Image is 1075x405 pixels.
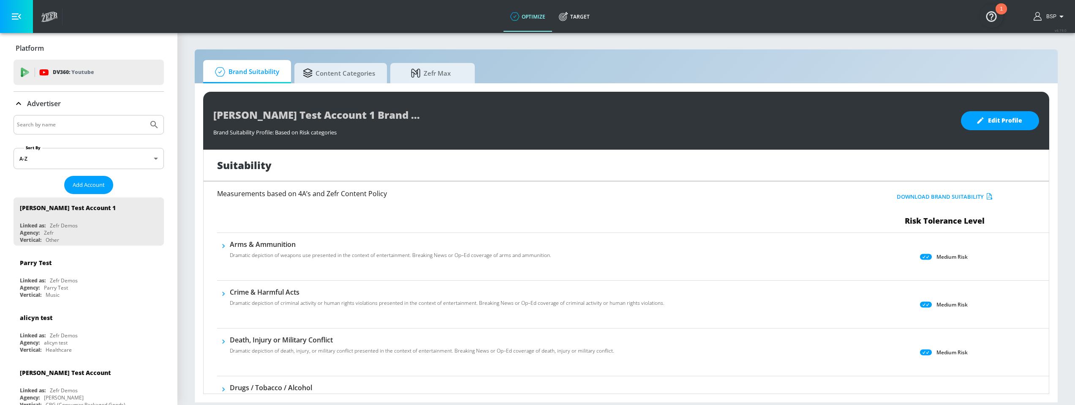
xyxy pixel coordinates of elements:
div: Zefr Demos [50,332,78,339]
span: Brand Suitability [212,62,279,82]
div: DV360: Youtube [14,60,164,85]
div: [PERSON_NAME] [44,394,84,401]
a: optimize [503,1,552,32]
div: alicyn testLinked as:Zefr DemosAgency:alicyn testVertical:Healthcare [14,307,164,356]
div: Zefr Demos [50,277,78,284]
div: Linked as: [20,222,46,229]
button: Download Brand Suitability [895,190,995,203]
h6: Drugs / Tobacco / Alcohol [230,383,773,392]
div: A-Z [14,148,164,169]
h6: Crime & Harmful Acts [230,287,664,297]
div: [PERSON_NAME] Test Account 1 [20,204,116,212]
div: Advertiser [14,92,164,115]
button: Open Resource Center, 1 new notification [980,4,1003,28]
div: Zefr [44,229,54,236]
span: Edit Profile [978,115,1022,126]
div: Linked as: [20,277,46,284]
span: login as: bsp_linking@zefr.com [1043,14,1056,19]
div: Zefr Demos [50,387,78,394]
div: Brand Suitability Profile: Based on Risk categories [213,124,953,136]
div: Zefr Demos [50,222,78,229]
div: 1 [1000,9,1003,20]
div: [PERSON_NAME] Test Account 1Linked as:Zefr DemosAgency:ZefrVertical:Other [14,197,164,246]
div: Arms & AmmunitionDramatic depiction of weapons use presented in the context of entertainment. Bre... [230,240,551,264]
p: Advertiser [27,99,61,108]
div: Agency: [20,339,40,346]
div: Platform [14,36,164,60]
span: Zefr Max [399,63,463,83]
p: Medium Risk [936,300,968,309]
div: Parry Test [20,259,52,267]
div: Vertical: [20,236,41,244]
div: Parry Test [44,284,68,291]
a: Target [552,1,596,32]
div: Agency: [20,229,40,236]
p: Dramatic depiction of criminal activity or human rights violations presented in the context of en... [230,299,664,307]
p: Medium Risk [936,348,968,357]
div: Death, Injury or Military ConflictDramatic depiction of death, injury, or military conflict prese... [230,335,614,360]
div: [PERSON_NAME] Test Account [20,369,111,377]
p: Youtube [71,68,94,77]
p: DV360: [53,68,94,77]
div: Healthcare [46,346,72,353]
div: Crime & Harmful ActsDramatic depiction of criminal activity or human rights violations presented ... [230,287,664,312]
div: Other [46,236,59,244]
h6: Measurements based on 4A’s and Zefr Content Policy [217,190,772,197]
h1: Suitability [217,158,272,172]
div: alicyn test [20,314,52,322]
div: Parry TestLinked as:Zefr DemosAgency:Parry TestVertical:Music [14,252,164,301]
span: Risk Tolerance Level [905,216,985,226]
span: v 4.19.0 [1055,28,1067,33]
div: alicyn test [44,339,68,346]
div: Agency: [20,394,40,401]
label: Sort By [24,145,42,151]
button: Add Account [64,176,113,194]
p: Dramatic depiction of death, injury, or military conflict presented in the context of entertainme... [230,347,614,355]
div: Agency: [20,284,40,291]
div: Music [46,291,60,298]
button: Edit Profile [961,111,1039,130]
p: Medium Risk [936,252,968,261]
div: Vertical: [20,346,41,353]
h6: Death, Injury or Military Conflict [230,335,614,345]
h6: Arms & Ammunition [230,240,551,249]
div: Linked as: [20,332,46,339]
button: BSP [1034,11,1067,22]
div: Vertical: [20,291,41,298]
div: Linked as: [20,387,46,394]
input: Search by name [17,119,145,130]
p: Dramatic depiction of weapons use presented in the context of entertainment. Breaking News or Op–... [230,252,551,259]
span: Add Account [73,180,105,190]
span: Content Categories [303,63,375,83]
p: Platform [16,44,44,53]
